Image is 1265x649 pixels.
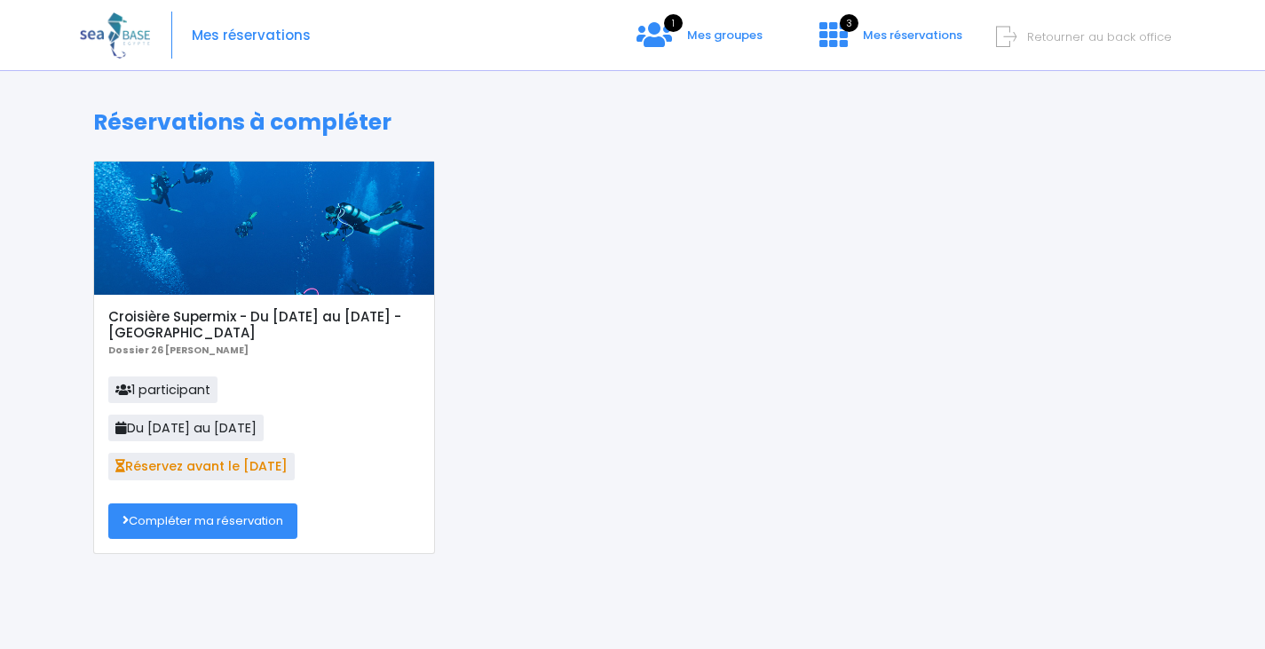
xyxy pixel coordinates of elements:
span: Mes groupes [687,27,763,44]
a: Compléter ma réservation [108,503,297,539]
span: Du [DATE] au [DATE] [108,415,264,441]
span: Réservez avant le [DATE] [108,453,295,479]
span: 1 [664,14,683,32]
b: Dossier 26 [PERSON_NAME] [108,344,249,357]
a: 1 Mes groupes [622,33,777,50]
span: Mes réservations [863,27,962,44]
span: Retourner au back office [1027,28,1172,45]
span: 1 participant [108,376,217,403]
span: 3 [840,14,858,32]
h1: Réservations à compléter [93,109,1172,136]
a: 3 Mes réservations [805,33,973,50]
a: Retourner au back office [1003,28,1172,45]
h5: Croisière Supermix - Du [DATE] au [DATE] - [GEOGRAPHIC_DATA] [108,309,419,341]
